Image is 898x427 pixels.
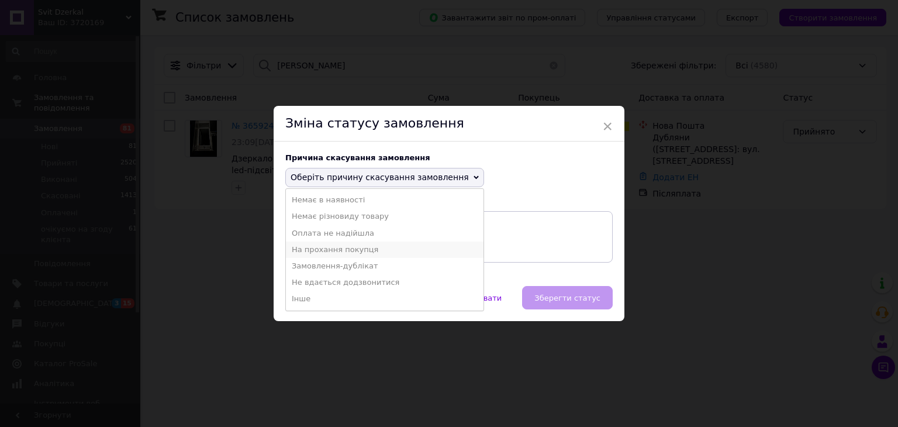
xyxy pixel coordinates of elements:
span: × [602,116,613,136]
li: Не вдається додзвонитися [286,274,483,291]
div: Причина скасування замовлення [285,153,613,162]
li: Немає в наявності [286,192,483,208]
li: Оплата не надійшла [286,225,483,242]
li: Немає різновиду товару [286,208,483,225]
div: Зміна статусу замовлення [274,106,624,142]
span: Оберіть причину скасування замовлення [291,173,469,182]
li: Інше [286,291,483,307]
li: На прохання покупця [286,242,483,258]
li: Замовлення-дублікат [286,258,483,274]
